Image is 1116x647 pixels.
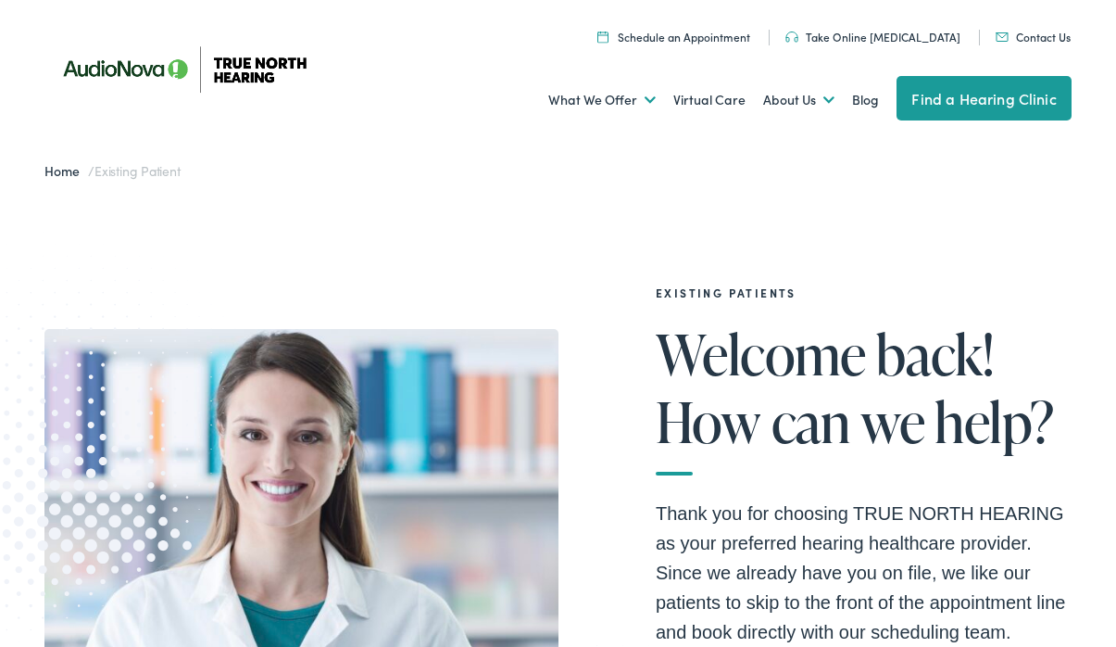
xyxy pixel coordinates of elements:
span: can [771,391,850,452]
span: Existing Patient [94,161,180,180]
a: Schedule an Appointment [597,29,750,44]
a: Virtual Care [673,66,746,134]
span: help? [934,391,1053,452]
a: Take Online [MEDICAL_DATA] [785,29,960,44]
span: How [656,391,760,452]
img: Icon symbolizing a calendar in color code ffb348 [597,31,608,43]
span: we [860,391,924,452]
span: Welcome [656,323,866,385]
a: What We Offer [548,66,656,134]
span: back! [876,323,993,385]
a: Home [44,161,88,180]
h2: EXISTING PATIENTS [656,286,1072,299]
a: About Us [763,66,834,134]
img: Mail icon in color code ffb348, used for communication purposes [996,32,1009,42]
a: Find a Hearing Clinic [897,76,1071,121]
a: Blog [852,66,879,134]
a: Contact Us [996,29,1071,44]
span: / [44,161,180,180]
img: Headphones icon in color code ffb348 [785,32,798,43]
